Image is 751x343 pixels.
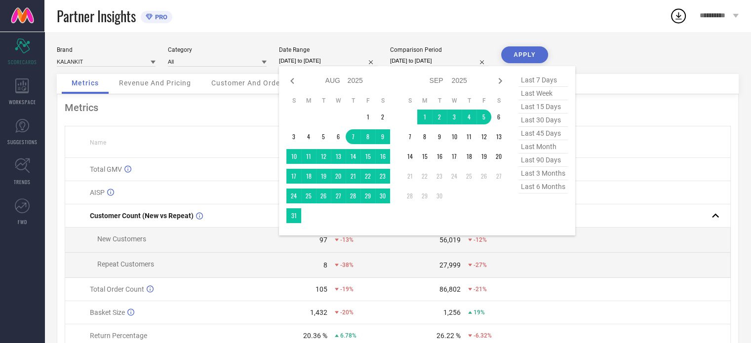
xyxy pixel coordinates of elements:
[346,97,360,105] th: Thursday
[90,139,106,146] span: Name
[462,129,476,144] td: Thu Sep 11 2025
[303,332,327,340] div: 20.36 %
[491,97,506,105] th: Saturday
[90,285,144,293] span: Total Order Count
[331,189,346,203] td: Wed Aug 27 2025
[286,75,298,87] div: Previous month
[286,169,301,184] td: Sun Aug 17 2025
[360,169,375,184] td: Fri Aug 22 2025
[57,46,156,53] div: Brand
[316,189,331,203] td: Tue Aug 26 2025
[474,262,487,268] span: -27%
[301,97,316,105] th: Monday
[462,97,476,105] th: Thursday
[402,189,417,203] td: Sun Sep 28 2025
[90,212,194,220] span: Customer Count (New vs Repeat)
[518,100,568,114] span: last 15 days
[375,169,390,184] td: Sat Aug 23 2025
[375,110,390,124] td: Sat Aug 02 2025
[518,167,568,180] span: last 3 months
[279,56,378,66] input: Select date range
[476,110,491,124] td: Fri Sep 05 2025
[90,165,122,173] span: Total GMV
[402,97,417,105] th: Sunday
[390,46,489,53] div: Comparison Period
[65,102,731,114] div: Metrics
[340,262,354,268] span: -38%
[417,149,432,164] td: Mon Sep 15 2025
[670,7,687,25] div: Open download list
[119,79,191,87] span: Revenue And Pricing
[211,79,287,87] span: Customer And Orders
[360,97,375,105] th: Friday
[346,149,360,164] td: Thu Aug 14 2025
[462,149,476,164] td: Thu Sep 18 2025
[436,332,461,340] div: 26.22 %
[286,97,301,105] th: Sunday
[491,169,506,184] td: Sat Sep 27 2025
[301,169,316,184] td: Mon Aug 18 2025
[72,79,99,87] span: Metrics
[316,129,331,144] td: Tue Aug 05 2025
[501,46,548,63] button: APPLY
[518,153,568,167] span: last 90 days
[301,189,316,203] td: Mon Aug 25 2025
[340,309,354,316] span: -20%
[474,236,487,243] span: -12%
[447,169,462,184] td: Wed Sep 24 2025
[346,129,360,144] td: Thu Aug 07 2025
[18,218,27,226] span: FWD
[360,189,375,203] td: Fri Aug 29 2025
[375,149,390,164] td: Sat Aug 16 2025
[432,149,447,164] td: Tue Sep 16 2025
[279,46,378,53] div: Date Range
[417,129,432,144] td: Mon Sep 08 2025
[417,110,432,124] td: Mon Sep 01 2025
[494,75,506,87] div: Next month
[360,149,375,164] td: Fri Aug 15 2025
[301,149,316,164] td: Mon Aug 11 2025
[443,308,461,316] div: 1,256
[375,97,390,105] th: Saturday
[518,180,568,193] span: last 6 months
[439,285,461,293] div: 86,802
[518,140,568,153] span: last month
[402,129,417,144] td: Sun Sep 07 2025
[346,189,360,203] td: Thu Aug 28 2025
[476,169,491,184] td: Fri Sep 26 2025
[323,261,327,269] div: 8
[340,236,354,243] span: -13%
[90,308,125,316] span: Basket Size
[447,97,462,105] th: Wednesday
[476,149,491,164] td: Fri Sep 19 2025
[360,110,375,124] td: Fri Aug 01 2025
[476,97,491,105] th: Friday
[390,56,489,66] input: Select comparison period
[90,332,147,340] span: Return Percentage
[375,129,390,144] td: Sat Aug 09 2025
[432,169,447,184] td: Tue Sep 23 2025
[462,169,476,184] td: Thu Sep 25 2025
[474,286,487,293] span: -21%
[432,97,447,105] th: Tuesday
[331,97,346,105] th: Wednesday
[402,169,417,184] td: Sun Sep 21 2025
[476,129,491,144] td: Fri Sep 12 2025
[153,13,167,21] span: PRO
[301,129,316,144] td: Mon Aug 04 2025
[518,87,568,100] span: last week
[518,114,568,127] span: last 30 days
[360,129,375,144] td: Fri Aug 08 2025
[316,285,327,293] div: 105
[97,235,146,243] span: New Customers
[375,189,390,203] td: Sat Aug 30 2025
[286,149,301,164] td: Sun Aug 10 2025
[316,169,331,184] td: Tue Aug 19 2025
[310,308,327,316] div: 1,432
[90,189,105,196] span: AISP
[462,110,476,124] td: Thu Sep 04 2025
[518,127,568,140] span: last 45 days
[331,169,346,184] td: Wed Aug 20 2025
[417,189,432,203] td: Mon Sep 29 2025
[491,129,506,144] td: Sat Sep 13 2025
